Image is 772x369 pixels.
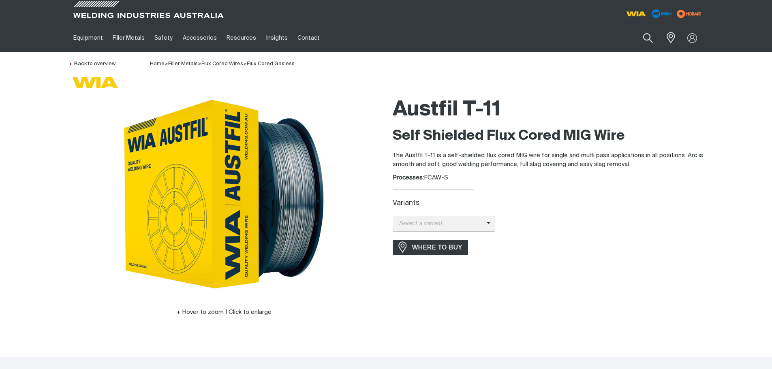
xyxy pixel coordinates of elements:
[123,93,325,295] img: Austfil T-11
[68,61,115,66] a: Back to overview of Flux Cored Gasless
[393,200,419,207] label: Variants
[178,24,222,52] a: Accessories
[198,61,201,66] span: >
[634,28,662,47] button: Search products
[150,60,165,66] a: Home
[407,241,468,254] span: WHERE TO BUY
[393,219,487,228] span: Select a variant
[393,151,704,169] p: The Austfil T-11 is a self-shielded flux cored MIG wire for single and multi pass applications in...
[150,24,177,52] a: Safety
[222,24,261,52] a: Resources
[171,307,276,317] button: Hover to zoom | Click to enlarge
[393,175,424,181] strong: Processes:
[201,61,243,66] a: Flux Cored Wires
[624,28,661,47] input: Product name or item number...
[393,97,704,123] h1: Austfil T-11
[393,173,704,183] div: FCAW-S
[150,61,165,66] span: Home
[165,61,168,66] span: >
[293,24,325,52] a: Contact
[68,24,108,52] a: Equipment
[393,240,468,255] a: WHERE TO BUY
[108,24,150,52] a: Filler Metals
[674,8,704,20] img: miller
[261,24,292,52] a: Insights
[168,61,198,66] a: Filler Metals
[393,127,704,145] h2: Self Shielded Flux Cored MIG Wire
[247,61,295,66] a: Flux Cored Gasless
[68,24,545,52] nav: Main
[243,61,247,66] span: >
